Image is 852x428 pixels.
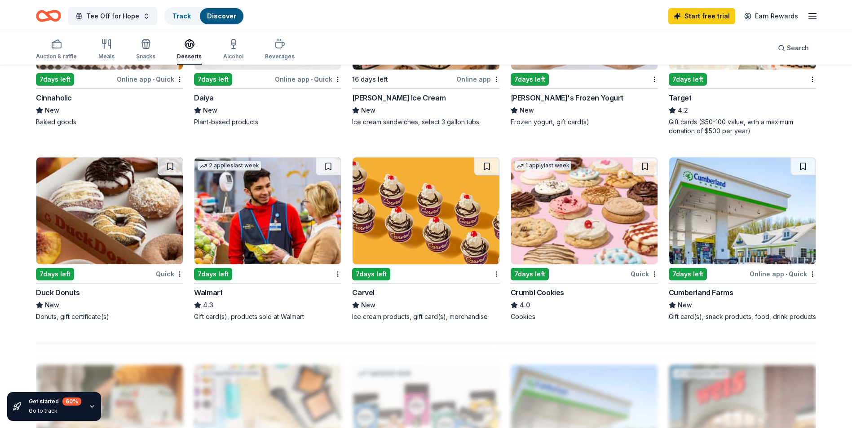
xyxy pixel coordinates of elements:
[361,105,375,116] span: New
[194,312,341,321] div: Gift card(s), products sold at Walmart
[36,53,77,60] div: Auction & raffle
[223,53,243,60] div: Alcohol
[153,76,155,83] span: •
[29,407,81,415] div: Go to track
[771,39,816,57] button: Search
[36,35,77,65] button: Auction & raffle
[194,118,341,127] div: Plant-based products
[68,7,157,25] button: Tee Off for Hope
[177,35,202,65] button: Desserts
[172,12,191,20] a: Track
[29,397,81,406] div: Get started
[668,8,735,24] a: Start free trial
[194,157,341,321] a: Image for Walmart2 applieslast week7days leftWalmart4.3Gift card(s), products sold at Walmart
[311,76,313,83] span: •
[669,118,816,135] div: Gift cards ($50-100 value, with a maximum donation of $500 per year)
[117,74,183,85] div: Online app Quick
[136,35,155,65] button: Snacks
[353,157,499,264] img: Image for Carvel
[631,268,658,280] div: Quick
[511,118,658,127] div: Frozen yogurt, gift card(s)
[36,157,183,264] img: Image for Duck Donuts
[669,73,707,86] div: 7 days left
[194,268,232,280] div: 7 days left
[36,287,80,298] div: Duck Donuts
[45,105,59,116] span: New
[669,92,692,103] div: Target
[787,43,809,53] span: Search
[203,300,213,310] span: 4.3
[177,53,202,60] div: Desserts
[352,92,446,103] div: [PERSON_NAME] Ice Cream
[265,35,295,65] button: Beverages
[669,312,816,321] div: Gift card(s), snack products, food, drink products
[669,157,816,321] a: Image for Cumberland Farms7days leftOnline app•QuickCumberland FarmsNewGift card(s), snack produc...
[223,35,243,65] button: Alcohol
[786,271,787,278] span: •
[515,161,571,170] div: 1 apply last week
[265,53,295,60] div: Beverages
[352,157,499,321] a: Image for Carvel7days leftCarvelNewIce cream products, gift card(s), merchandise
[86,11,139,22] span: Tee Off for Hope
[203,105,217,116] span: New
[98,35,115,65] button: Meals
[36,92,72,103] div: Cinnaholic
[45,300,59,310] span: New
[98,53,115,60] div: Meals
[194,287,222,298] div: Walmart
[678,105,688,116] span: 4.2
[669,287,733,298] div: Cumberland Farms
[520,105,534,116] span: New
[678,300,692,310] span: New
[511,157,658,264] img: Image for Crumbl Cookies
[669,268,707,280] div: 7 days left
[511,157,658,321] a: Image for Crumbl Cookies1 applylast week7days leftQuickCrumbl Cookies4.0Cookies
[511,92,623,103] div: [PERSON_NAME]'s Frozen Yogurt
[352,287,375,298] div: Carvel
[511,73,549,86] div: 7 days left
[456,74,500,85] div: Online app
[361,300,375,310] span: New
[36,5,61,26] a: Home
[511,287,564,298] div: Crumbl Cookies
[36,157,183,321] a: Image for Duck Donuts7days leftQuickDuck DonutsNewDonuts, gift certificate(s)
[669,157,816,264] img: Image for Cumberland Farms
[36,268,74,280] div: 7 days left
[198,161,261,170] div: 2 applies last week
[511,268,549,280] div: 7 days left
[156,268,183,280] div: Quick
[36,312,183,321] div: Donuts, gift certificate(s)
[194,73,232,86] div: 7 days left
[136,53,155,60] div: Snacks
[62,397,81,406] div: 60 %
[36,118,183,127] div: Baked goods
[275,74,341,85] div: Online app Quick
[207,12,236,20] a: Discover
[36,73,74,86] div: 7 days left
[739,8,803,24] a: Earn Rewards
[352,118,499,127] div: Ice cream sandwiches, select 3 gallon tubs
[511,312,658,321] div: Cookies
[750,268,816,280] div: Online app Quick
[194,92,213,103] div: Daiya
[352,268,390,280] div: 7 days left
[194,157,341,264] img: Image for Walmart
[520,300,530,310] span: 4.0
[352,312,499,321] div: Ice cream products, gift card(s), merchandise
[352,74,388,85] div: 16 days left
[164,7,244,25] button: TrackDiscover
